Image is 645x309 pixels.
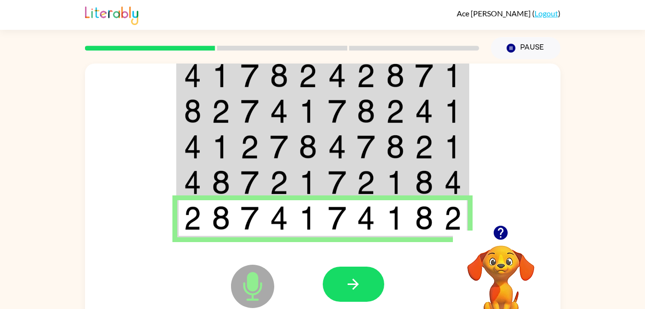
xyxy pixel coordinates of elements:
[299,206,317,230] img: 1
[212,170,230,194] img: 8
[299,135,317,159] img: 8
[184,64,201,88] img: 4
[328,206,346,230] img: 7
[415,64,433,88] img: 7
[386,99,404,123] img: 2
[491,37,560,59] button: Pause
[241,170,259,194] img: 7
[357,170,375,194] img: 2
[299,64,317,88] img: 2
[415,170,433,194] img: 8
[270,206,288,230] img: 4
[328,99,346,123] img: 7
[386,206,404,230] img: 1
[328,135,346,159] img: 4
[444,64,462,88] img: 1
[415,135,433,159] img: 2
[212,206,230,230] img: 8
[299,170,317,194] img: 1
[386,170,404,194] img: 1
[270,99,288,123] img: 4
[357,206,375,230] img: 4
[270,64,288,88] img: 8
[184,206,201,230] img: 2
[457,9,532,18] span: Ace [PERSON_NAME]
[299,99,317,123] img: 1
[415,206,433,230] img: 8
[357,135,375,159] img: 7
[241,135,259,159] img: 2
[457,9,560,18] div: ( )
[328,64,346,88] img: 4
[357,99,375,123] img: 8
[357,64,375,88] img: 2
[184,99,201,123] img: 8
[444,170,462,194] img: 4
[212,135,230,159] img: 1
[328,170,346,194] img: 7
[85,4,138,25] img: Literably
[241,206,259,230] img: 7
[270,135,288,159] img: 7
[415,99,433,123] img: 4
[212,64,230,88] img: 1
[184,135,201,159] img: 4
[184,170,201,194] img: 4
[270,170,288,194] img: 2
[444,206,462,230] img: 2
[444,135,462,159] img: 1
[212,99,230,123] img: 2
[386,64,404,88] img: 8
[444,99,462,123] img: 1
[241,99,259,123] img: 7
[241,64,259,88] img: 7
[386,135,404,159] img: 8
[535,9,558,18] a: Logout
